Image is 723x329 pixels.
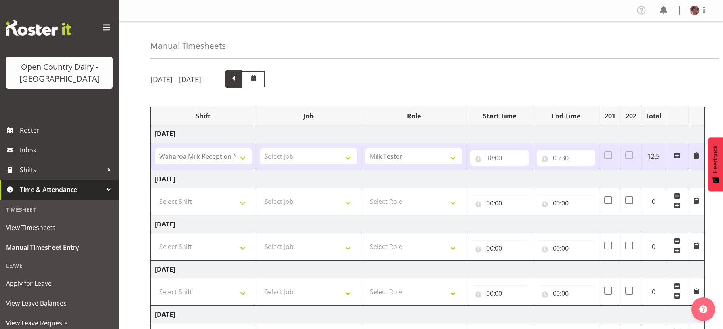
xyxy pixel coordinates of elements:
td: 0 [641,278,666,306]
img: toni-crowhurstc2e1ec1ac8bd12af0fe9d4d76b0fc526.png [690,6,699,15]
span: Shifts [20,164,103,176]
div: Start Time [470,111,529,121]
div: 201 [603,111,616,121]
td: 12.5 [641,143,666,170]
h4: Manual Timesheets [150,41,226,50]
div: Job [260,111,357,121]
span: Time & Attendance [20,184,103,196]
div: 202 [624,111,637,121]
div: Timesheet [2,202,117,218]
input: Click to select... [537,195,595,211]
img: help-xxl-2.png [699,305,707,313]
button: Feedback - Show survey [708,137,723,191]
span: Manual Timesheet Entry [6,242,113,253]
img: Rosterit website logo [6,20,71,36]
div: Open Country Dairy - [GEOGRAPHIC_DATA] [14,61,105,85]
span: View Leave Balances [6,297,113,309]
td: [DATE] [151,170,705,188]
td: 0 [641,188,666,215]
input: Click to select... [470,285,529,301]
td: 0 [641,233,666,261]
span: View Leave Requests [6,317,113,329]
div: Role [365,111,462,121]
span: Inbox [20,144,115,156]
a: Apply for Leave [2,274,117,293]
td: [DATE] [151,215,705,233]
span: Roster [20,124,115,136]
a: View Leave Balances [2,293,117,313]
input: Click to select... [470,240,529,256]
input: Click to select... [537,240,595,256]
h5: [DATE] - [DATE] [150,75,201,84]
span: View Timesheets [6,222,113,234]
span: Apply for Leave [6,278,113,289]
div: End Time [537,111,595,121]
a: Manual Timesheet Entry [2,238,117,257]
input: Click to select... [537,285,595,301]
span: Feedback [712,145,719,173]
td: [DATE] [151,261,705,278]
a: View Timesheets [2,218,117,238]
td: [DATE] [151,125,705,143]
div: Total [645,111,662,121]
div: Shift [155,111,252,121]
input: Click to select... [470,195,529,211]
div: Leave [2,257,117,274]
td: [DATE] [151,306,705,323]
